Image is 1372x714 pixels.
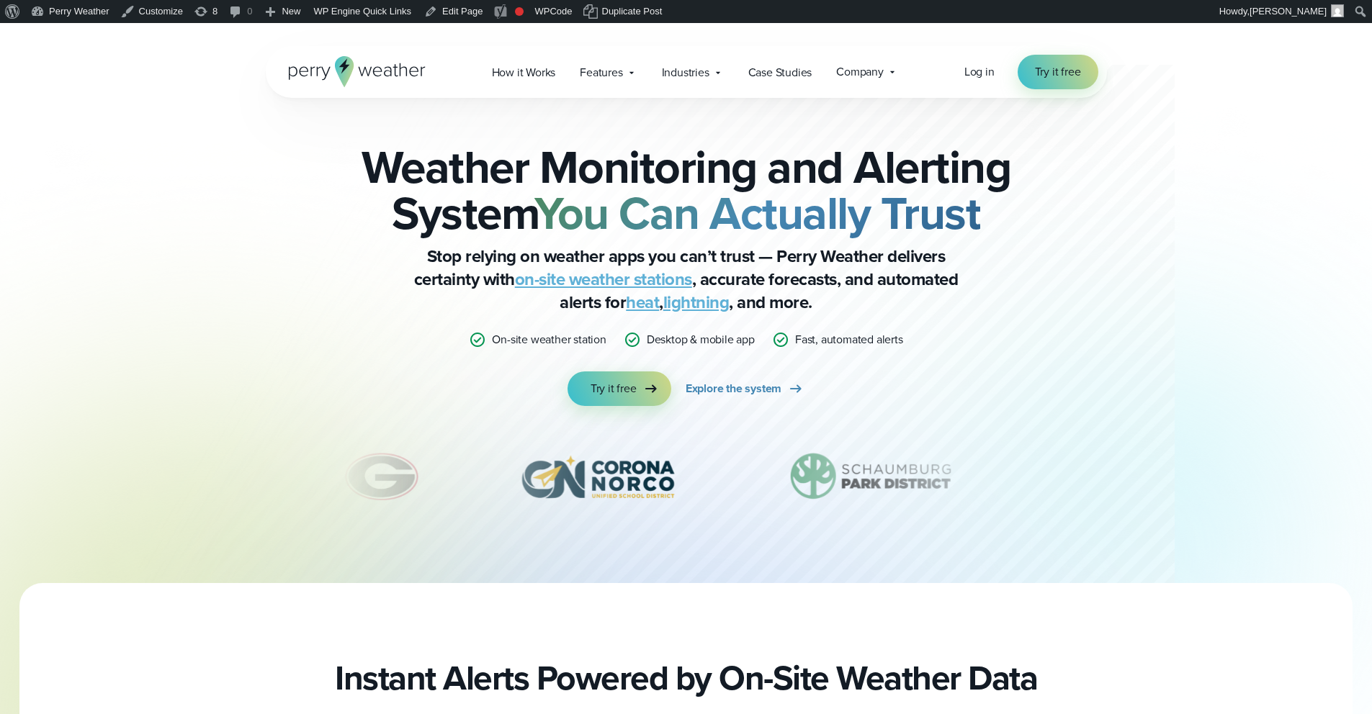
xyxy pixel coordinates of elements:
p: On-site weather station [492,331,606,348]
span: Company [836,63,884,81]
img: Corona-Norco-Unified-School-District.svg [496,440,700,512]
div: 8 of 12 [769,440,974,512]
span: Industries [662,64,709,81]
span: Case Studies [748,64,812,81]
a: Try it free [568,371,671,406]
span: [PERSON_NAME] [1250,6,1327,17]
span: Log in [964,63,995,80]
strong: You Can Actually Trust [534,179,980,247]
a: Case Studies [736,58,825,87]
span: Features [580,64,622,81]
div: Focus keyphrase not set [515,7,524,16]
div: 6 of 12 [338,440,426,512]
span: Try it free [591,380,637,397]
a: on-site weather stations [515,266,692,292]
h2: Weather Monitoring and Alerting System [338,144,1035,236]
a: How it Works [480,58,568,87]
span: Try it free [1035,63,1081,81]
a: Try it free [1018,55,1098,89]
div: 7 of 12 [496,440,700,512]
div: slideshow [338,440,1035,520]
a: lightning [663,289,730,315]
span: Explore the system [686,380,781,397]
img: Schaumburg-Park-District-1.svg [769,440,974,512]
img: University-of-Georgia.svg [338,440,426,512]
span: How it Works [492,64,556,81]
a: Log in [964,63,995,81]
p: Stop relying on weather apps you can’t trust — Perry Weather delivers certainty with , accurate f... [398,245,974,314]
h2: Instant Alerts Powered by On-Site Weather Data [335,658,1037,698]
p: Fast, automated alerts [795,331,903,348]
a: heat [626,289,659,315]
a: Explore the system [686,371,804,406]
p: Desktop & mobile app [647,331,755,348]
